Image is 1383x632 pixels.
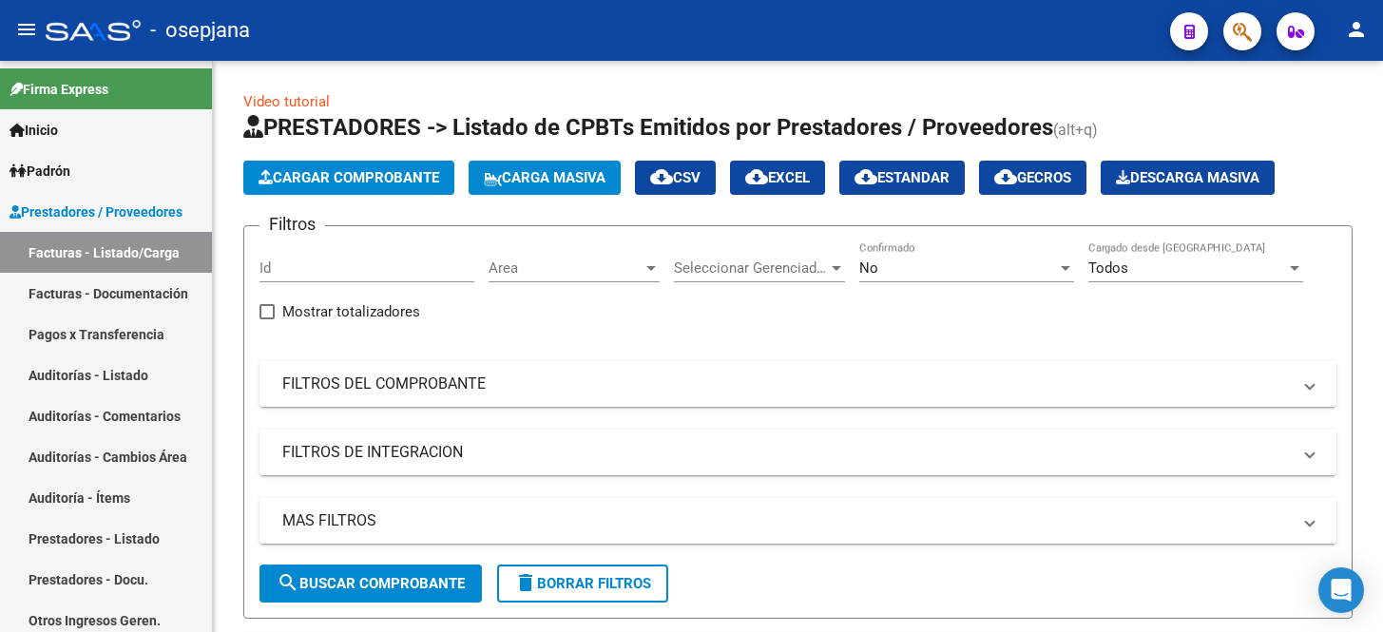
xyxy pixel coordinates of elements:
[282,442,1291,463] mat-panel-title: FILTROS DE INTEGRACION
[1053,121,1098,139] span: (alt+q)
[150,10,250,51] span: - osepjana
[650,169,701,186] span: CSV
[497,565,668,603] button: Borrar Filtros
[259,169,439,186] span: Cargar Comprobante
[469,161,621,195] button: Carga Masiva
[15,18,38,41] mat-icon: menu
[10,79,108,100] span: Firma Express
[994,165,1017,188] mat-icon: cloud_download
[277,575,465,592] span: Buscar Comprobante
[745,169,810,186] span: EXCEL
[994,169,1071,186] span: Gecros
[674,259,828,277] span: Seleccionar Gerenciador
[259,430,1336,475] mat-expansion-panel-header: FILTROS DE INTEGRACION
[259,361,1336,407] mat-expansion-panel-header: FILTROS DEL COMPROBANTE
[514,575,651,592] span: Borrar Filtros
[243,161,454,195] button: Cargar Comprobante
[859,259,878,277] span: No
[10,120,58,141] span: Inicio
[484,169,605,186] span: Carga Masiva
[282,373,1291,394] mat-panel-title: FILTROS DEL COMPROBANTE
[282,300,420,323] span: Mostrar totalizadores
[277,571,299,594] mat-icon: search
[1318,567,1364,613] div: Open Intercom Messenger
[243,114,1053,141] span: PRESTADORES -> Listado de CPBTs Emitidos por Prestadores / Proveedores
[514,571,537,594] mat-icon: delete
[243,93,330,110] a: Video tutorial
[839,161,965,195] button: Estandar
[10,201,182,222] span: Prestadores / Proveedores
[10,161,70,182] span: Padrón
[730,161,825,195] button: EXCEL
[259,565,482,603] button: Buscar Comprobante
[259,211,325,238] h3: Filtros
[650,165,673,188] mat-icon: cloud_download
[1101,161,1275,195] button: Descarga Masiva
[855,165,877,188] mat-icon: cloud_download
[635,161,716,195] button: CSV
[979,161,1086,195] button: Gecros
[745,165,768,188] mat-icon: cloud_download
[855,169,950,186] span: Estandar
[1345,18,1368,41] mat-icon: person
[259,498,1336,544] mat-expansion-panel-header: MAS FILTROS
[1101,161,1275,195] app-download-masive: Descarga masiva de comprobantes (adjuntos)
[489,259,643,277] span: Area
[1088,259,1128,277] span: Todos
[282,510,1291,531] mat-panel-title: MAS FILTROS
[1116,169,1259,186] span: Descarga Masiva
